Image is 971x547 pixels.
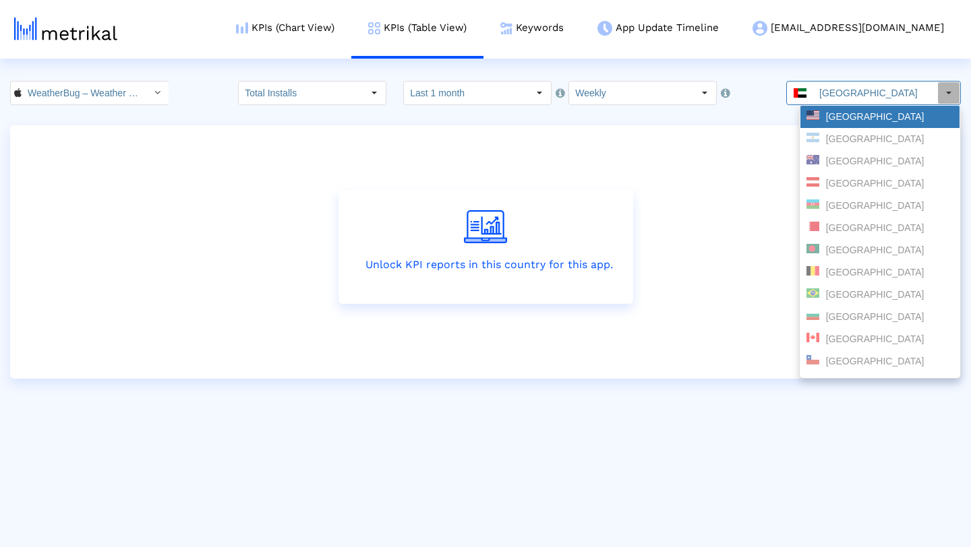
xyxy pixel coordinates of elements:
[693,82,716,104] div: Select
[806,177,953,190] div: [GEOGRAPHIC_DATA]
[500,22,512,34] img: keywords.png
[146,82,169,104] div: Select
[806,133,953,146] div: [GEOGRAPHIC_DATA]
[464,210,507,243] img: unlock-report
[236,22,248,34] img: kpi-chart-menu-icon.png
[806,155,953,168] div: [GEOGRAPHIC_DATA]
[806,288,953,301] div: [GEOGRAPHIC_DATA]
[368,22,380,34] img: kpi-table-menu-icon.png
[597,21,612,36] img: app-update-menu-icon.png
[806,266,953,279] div: [GEOGRAPHIC_DATA]
[806,311,953,323] div: [GEOGRAPHIC_DATA]
[359,257,613,273] p: Unlock KPI reports in this country for this app.
[806,110,953,123] div: [GEOGRAPHIC_DATA]
[14,18,117,40] img: metrical-logo-light.png
[937,82,960,104] div: Select
[806,199,953,212] div: [GEOGRAPHIC_DATA]
[806,244,953,257] div: [GEOGRAPHIC_DATA]
[806,222,953,234] div: [GEOGRAPHIC_DATA]
[806,333,953,346] div: [GEOGRAPHIC_DATA]
[753,21,767,36] img: my-account-menu-icon.png
[363,82,386,104] div: Select
[528,82,551,104] div: Select
[806,355,953,368] div: [GEOGRAPHIC_DATA]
